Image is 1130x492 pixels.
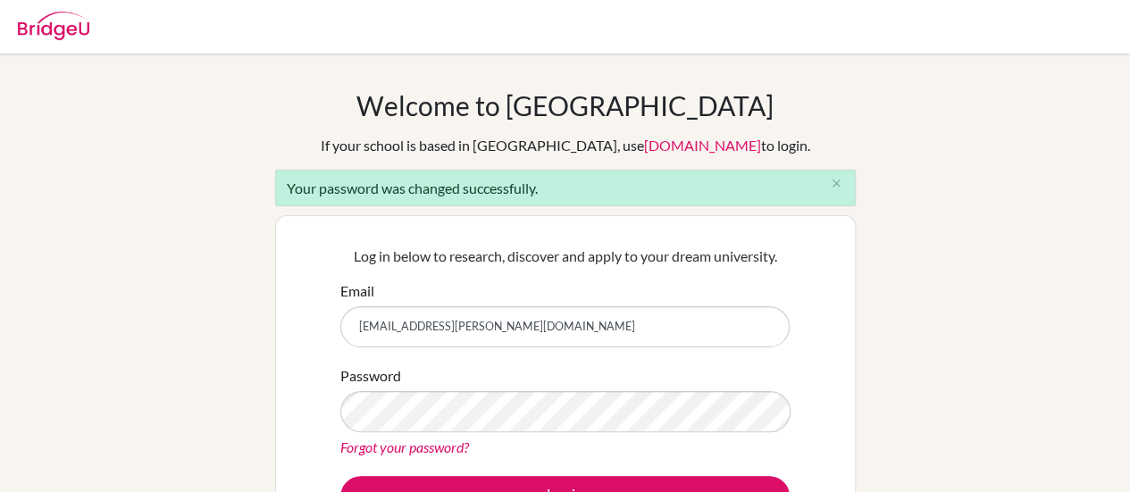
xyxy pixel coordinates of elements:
a: Forgot your password? [340,438,469,455]
button: Close [819,171,855,197]
div: If your school is based in [GEOGRAPHIC_DATA], use to login. [321,135,810,156]
p: Log in below to research, discover and apply to your dream university. [340,246,790,267]
a: [DOMAIN_NAME] [644,137,761,154]
div: Your password was changed successfully. [275,170,856,206]
label: Email [340,280,374,302]
h1: Welcome to [GEOGRAPHIC_DATA] [356,89,774,121]
i: close [830,177,843,190]
label: Password [340,365,401,387]
img: Bridge-U [18,12,89,40]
